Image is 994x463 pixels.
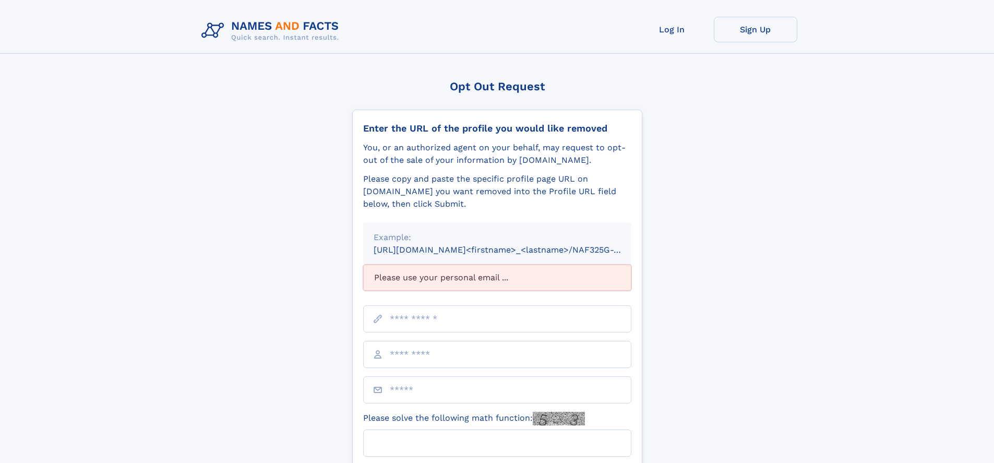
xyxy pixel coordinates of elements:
div: Please copy and paste the specific profile page URL on [DOMAIN_NAME] you want removed into the Pr... [363,173,631,210]
div: Example: [374,231,621,244]
div: Enter the URL of the profile you would like removed [363,123,631,134]
a: Log In [630,17,714,42]
a: Sign Up [714,17,797,42]
label: Please solve the following math function: [363,412,585,425]
div: Please use your personal email ... [363,265,631,291]
img: Logo Names and Facts [197,17,348,45]
div: Opt Out Request [352,80,642,93]
small: [URL][DOMAIN_NAME]<firstname>_<lastname>/NAF325G-xxxxxxxx [374,245,651,255]
div: You, or an authorized agent on your behalf, may request to opt-out of the sale of your informatio... [363,141,631,167]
